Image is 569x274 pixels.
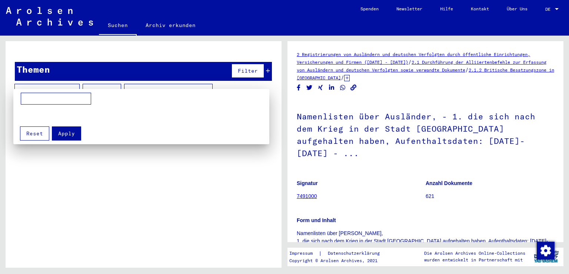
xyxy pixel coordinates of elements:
span: Reset [26,130,43,137]
div: Zustimmung ändern [536,241,554,259]
button: Reset [20,126,49,141]
img: Zustimmung ändern [537,242,555,260]
button: Apply [52,126,81,141]
span: Apply [58,130,75,137]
